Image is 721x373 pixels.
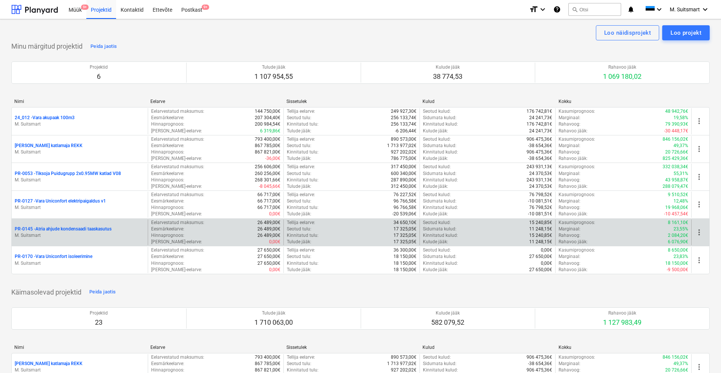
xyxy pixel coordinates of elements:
[559,239,588,245] p: Rahavoo jääk :
[665,260,688,267] p: 18 150,00€
[541,247,552,253] p: 0,00€
[287,204,318,211] p: Kinnitatud tulu :
[14,345,144,350] div: Nimi
[527,108,552,115] p: 176 742,81€
[695,144,704,153] span: more_vert
[391,183,416,190] p: 312 450,00€
[665,108,688,115] p: 48 942,76€
[391,155,416,162] p: 786 775,00€
[254,310,293,316] p: Tulude jääk
[151,143,184,149] p: Eesmärkeelarve :
[559,128,588,134] p: Rahavoo jääk :
[668,247,688,253] p: 8 650,00€
[151,183,202,190] p: [PERSON_NAME]-eelarve :
[674,226,688,232] p: 23,55%
[529,204,552,211] p: 76 798,52€
[423,164,451,170] p: Seotud kulud :
[391,170,416,177] p: 600 340,00€
[603,72,641,81] p: 1 069 180,02
[287,192,315,198] p: Tellija eelarve :
[393,232,416,239] p: 17 325,05€
[287,260,318,267] p: Kinnitatud tulu :
[529,253,552,260] p: 27 650,00€
[151,136,204,143] p: Eelarvestatud maksumus :
[391,108,416,115] p: 249 927,30€
[287,170,311,177] p: Seotud tulu :
[15,170,121,177] p: PR-0053 - Tiksoja Puidugrupp 2x0.95MW katlad V08
[257,232,280,239] p: 26 489,00€
[695,172,704,181] span: more_vert
[151,155,202,162] p: [PERSON_NAME]-eelarve :
[423,149,458,155] p: Kinnitatud kulud :
[668,192,688,198] p: 9 510,52€
[257,260,280,267] p: 27 650,00€
[391,115,416,121] p: 256 133,74€
[90,72,108,81] p: 6
[151,211,202,217] p: [PERSON_NAME]-eelarve :
[559,253,580,260] p: Marginaal :
[15,226,145,239] div: PR-0145 -Atria ahjude kondensaadi taaskasutusM. Suitsmart
[423,115,456,121] p: Sidumata kulud :
[255,164,280,170] p: 256 606,00€
[529,226,552,232] p: 11 248,15€
[423,192,451,198] p: Seotud kulud :
[668,232,688,239] p: 2 084,20€
[423,170,456,177] p: Sidumata kulud :
[674,253,688,260] p: 23,83%
[393,220,416,226] p: 34 650,10€
[568,3,621,16] button: Otsi
[15,260,145,267] p: M. Suitsmart
[287,253,311,260] p: Seotud tulu :
[15,115,75,121] p: 24_012 - Vara akupaak 100m3
[151,115,184,121] p: Eesmärkeelarve :
[431,310,464,316] p: Kulude jääk
[559,232,580,239] p: Rahavoog :
[255,108,280,115] p: 144 750,00€
[15,198,106,204] p: PR-0127 - Vara Uniconfort elektripaigaldus v1
[257,253,280,260] p: 27 650,00€
[287,136,315,143] p: Tellija eelarve :
[393,204,416,211] p: 96 766,58€
[254,64,293,71] p: Tulude jääk
[255,143,280,149] p: 867 785,00€
[423,183,448,190] p: Kulude jääk :
[287,183,311,190] p: Tulude jääk :
[265,155,280,162] p: -36,00€
[529,239,552,245] p: 11 248,15€
[391,136,416,143] p: 890 573,00€
[528,143,552,149] p: -38 654,36€
[15,177,145,183] p: M. Suitsmart
[674,198,688,204] p: 12,48%
[665,204,688,211] p: 19 968,06€
[255,354,280,361] p: 793 400,00€
[529,267,552,273] p: 27 650,00€
[287,177,318,183] p: Kinnitatud tulu :
[528,155,552,162] p: -38 654,36€
[559,247,595,253] p: Kasumiprognoos :
[15,361,83,367] p: [PERSON_NAME] katlamaja REKK
[423,155,448,162] p: Kulude jääk :
[15,149,145,155] p: M. Suitsmart
[695,362,704,371] span: more_vert
[15,226,112,232] p: PR-0145 - Atria ahjude kondensaadi taaskasutus
[387,361,416,367] p: 1 713 977,02€
[393,267,416,273] p: 18 150,00€
[695,200,704,209] span: more_vert
[151,170,184,177] p: Eesmärkeelarve :
[393,198,416,204] p: 96 766,58€
[287,247,315,253] p: Tellija eelarve :
[395,128,416,134] p: -6 206,44€
[604,28,651,38] div: Loo näidisprojekt
[151,226,184,232] p: Eesmärkeelarve :
[701,5,710,14] i: keyboard_arrow_down
[150,99,280,104] div: Eelarve
[11,288,81,297] p: Käimasolevad projektid
[559,170,580,177] p: Marginaal :
[529,128,552,134] p: 24 241,73€
[423,247,451,253] p: Seotud kulud :
[257,192,280,198] p: 66 717,00€
[259,183,280,190] p: -8 045,66€
[529,170,552,177] p: 24 370,53€
[257,247,280,253] p: 27 650,00€
[559,143,580,149] p: Marginaal :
